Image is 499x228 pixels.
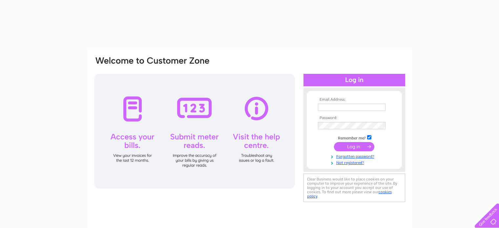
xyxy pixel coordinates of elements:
div: Clear Business would like to place cookies on your computer to improve your experience of the sit... [303,174,405,202]
td: Remember me? [316,134,392,141]
input: Submit [334,142,374,151]
a: Forgotten password? [318,153,392,159]
th: Email Address: [316,97,392,102]
a: cookies policy [307,190,392,198]
a: Not registered? [318,159,392,165]
th: Password: [316,116,392,120]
